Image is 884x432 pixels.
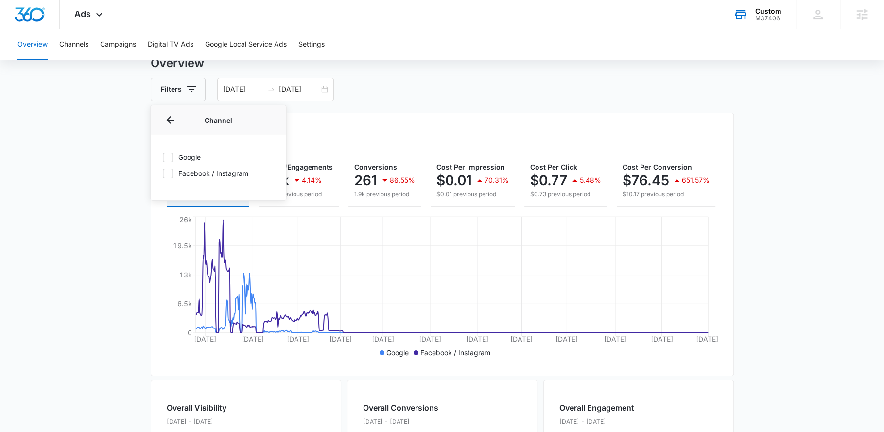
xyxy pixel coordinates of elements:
div: account id [755,15,781,22]
tspan: [DATE] [604,335,626,343]
h2: Overall Visibility [167,402,275,414]
button: Digital TV Ads [148,29,193,60]
p: [DATE] - [DATE] [167,417,275,426]
tspan: [DATE] [510,335,533,343]
button: Overview [17,29,48,60]
tspan: [DATE] [242,335,264,343]
span: swap-right [267,86,275,93]
span: Conversions [354,163,397,171]
p: [DATE] - [DATE] [559,417,641,426]
label: Facebook / Instagram [162,168,274,178]
span: to [267,86,275,93]
p: Google [386,347,409,358]
button: Channels [59,29,88,60]
tspan: 0 [187,328,191,337]
tspan: 13k [179,270,191,278]
button: Google Local Service Ads [205,29,287,60]
span: Clicks/Engagements [264,163,333,171]
tspan: 19.5k [173,242,191,250]
p: Facebook / Instagram [420,347,490,358]
tspan: [DATE] [287,335,309,343]
tspan: 6.5k [177,299,191,308]
p: 27.1k previous period [264,190,333,199]
button: Filters [151,78,206,101]
h3: Overview [151,54,734,72]
button: Settings [298,29,325,60]
p: Channel [162,115,274,125]
p: $76.45 [623,173,669,188]
p: 70.31% [485,177,509,184]
p: $0.01 [436,173,472,188]
p: 4.14% [302,177,322,184]
tspan: [DATE] [194,335,216,343]
input: End date [279,84,319,95]
div: account name [755,7,781,15]
p: 651.57% [682,177,710,184]
p: $10.17 previous period [623,190,710,199]
tspan: [DATE] [371,335,394,343]
p: $0.01 previous period [436,190,509,199]
tspan: [DATE] [555,335,578,343]
tspan: [DATE] [466,335,488,343]
p: [DATE] - [DATE] [363,417,438,426]
tspan: [DATE] [650,335,673,343]
h2: Overall Engagement [559,402,641,414]
tspan: 26k [179,215,191,224]
span: Cost Per Impression [436,163,505,171]
span: Cost Per Click [530,163,577,171]
p: 261 [354,173,377,188]
p: $0.77 [530,173,567,188]
tspan: [DATE] [418,335,441,343]
input: Start date [223,84,263,95]
p: 5.48% [580,177,601,184]
tspan: [DATE] [329,335,351,343]
span: Cost Per Conversion [623,163,692,171]
h2: Overall Conversions [363,402,438,414]
button: Back [162,112,178,128]
button: Campaigns [100,29,136,60]
p: 86.55% [390,177,415,184]
p: $0.73 previous period [530,190,601,199]
span: Ads [74,9,91,19]
label: Google [162,152,274,162]
tspan: [DATE] [695,335,718,343]
p: 1.9k previous period [354,190,415,199]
